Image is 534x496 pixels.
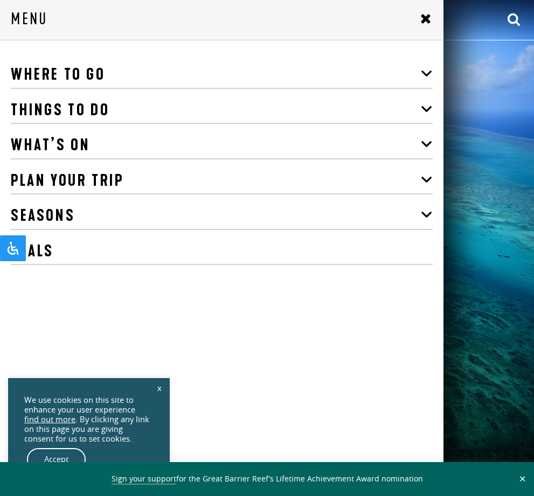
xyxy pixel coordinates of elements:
[152,376,167,400] a: x
[6,242,19,255] svg: Open Accessibility Panel
[112,473,176,485] a: Sign your support
[24,395,154,444] div: We use cookies on this site to enhance your user experience . By clicking any link on this page y...
[11,238,433,266] a: Deals
[11,11,47,27] h3: Menu
[516,474,529,484] button: Close
[27,448,86,471] a: Accept
[11,202,433,230] a: Seasons
[112,473,423,485] span: for the Great Barrier Reef’s Lifetime Achievement Award nomination
[11,167,433,195] a: Plan Your Trip
[11,61,433,89] a: Where To Go
[24,415,75,424] a: find out more
[11,132,433,159] a: What’s On
[11,97,433,124] a: Things To Do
